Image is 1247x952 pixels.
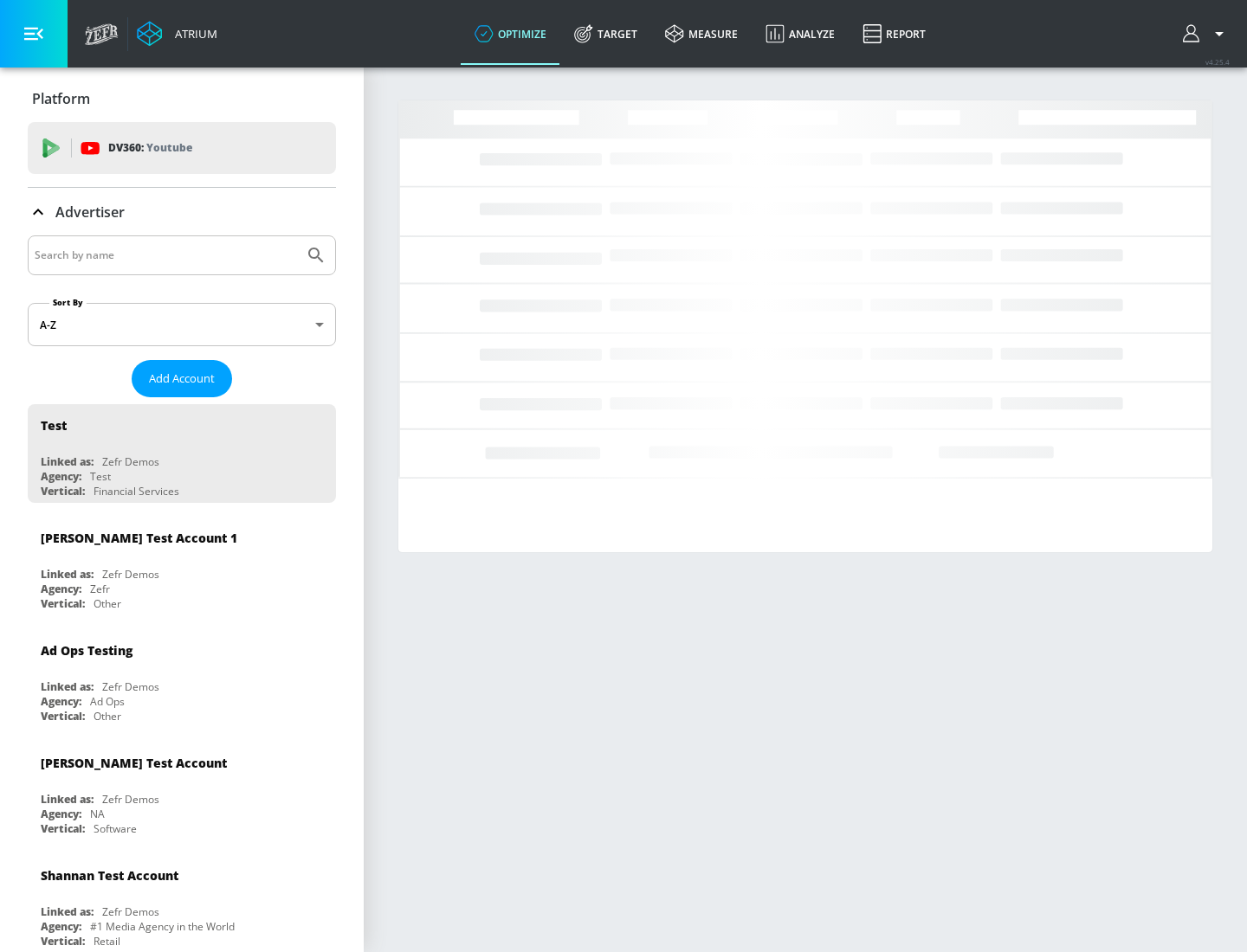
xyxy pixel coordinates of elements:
[1205,57,1230,67] span: v 4.25.4
[41,642,132,659] div: Ad Ops Testing
[651,3,752,65] a: measure
[28,74,336,123] div: Platform
[28,517,336,615] div: [PERSON_NAME] Test Account 1Linked as:Zefr DemosAgency:ZefrVertical:Other
[102,792,159,807] div: Zefr Demos
[752,3,849,65] a: Analyze
[41,807,81,821] div: Agency:
[146,138,192,157] p: Youtube
[41,454,94,469] div: Linked as:
[41,417,67,434] div: Test
[137,21,217,47] a: Atrium
[102,454,159,469] div: Zefr Demos
[90,694,125,709] div: Ad Ops
[102,904,159,919] div: Zefr Demos
[41,596,85,611] div: Vertical:
[55,203,125,222] p: Advertiser
[28,404,336,503] div: TestLinked as:Zefr DemosAgency:TestVertical:Financial Services
[35,244,297,267] input: Search by name
[41,567,94,582] div: Linked as:
[41,530,237,546] div: [PERSON_NAME] Test Account 1
[849,3,940,65] a: Report
[28,742,336,840] div: [PERSON_NAME] Test AccountLinked as:Zefr DemosAgency:NAVertical:Software
[41,867,178,884] div: Shannan Test Account
[28,188,336,236] div: Advertiser
[102,679,159,694] div: Zefr Demos
[41,904,94,919] div: Linked as:
[560,3,651,65] a: Target
[41,919,81,934] div: Agency:
[41,694,81,709] div: Agency:
[41,709,85,724] div: Vertical:
[90,469,111,484] div: Test
[90,919,235,934] div: #1 Media Agency in the World
[28,303,336,346] div: A-Z
[94,596,121,611] div: Other
[461,3,560,65] a: optimize
[108,138,192,158] p: DV360:
[132,360,232,397] button: Add Account
[41,484,85,499] div: Vertical:
[94,484,179,499] div: Financial Services
[32,89,90,108] p: Platform
[168,26,217,42] div: Atrium
[41,821,85,836] div: Vertical:
[41,755,227,771] div: [PERSON_NAME] Test Account
[94,821,137,836] div: Software
[94,934,120,949] div: Retail
[90,807,105,821] div: NA
[41,679,94,694] div: Linked as:
[49,297,87,308] label: Sort By
[28,629,336,728] div: Ad Ops TestingLinked as:Zefr DemosAgency:Ad OpsVertical:Other
[149,369,215,389] span: Add Account
[41,582,81,596] div: Agency:
[102,567,159,582] div: Zefr Demos
[41,934,85,949] div: Vertical:
[90,582,110,596] div: Zefr
[28,122,336,174] div: DV360: Youtube
[41,792,94,807] div: Linked as:
[94,709,121,724] div: Other
[41,469,81,484] div: Agency:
